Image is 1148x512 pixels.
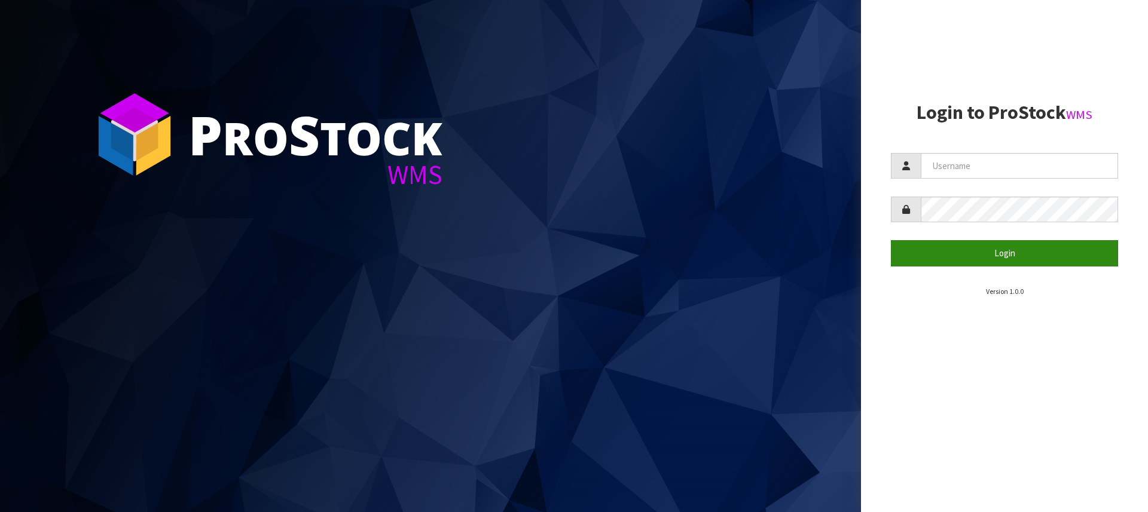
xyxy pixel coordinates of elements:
div: WMS [188,161,442,188]
span: S [289,98,320,171]
small: Version 1.0.0 [986,287,1024,296]
small: WMS [1066,107,1092,122]
div: ro tock [188,108,442,161]
input: Username [921,153,1118,179]
h2: Login to ProStock [891,102,1118,123]
img: ProStock Cube [90,90,179,179]
span: P [188,98,222,171]
button: Login [891,240,1118,266]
